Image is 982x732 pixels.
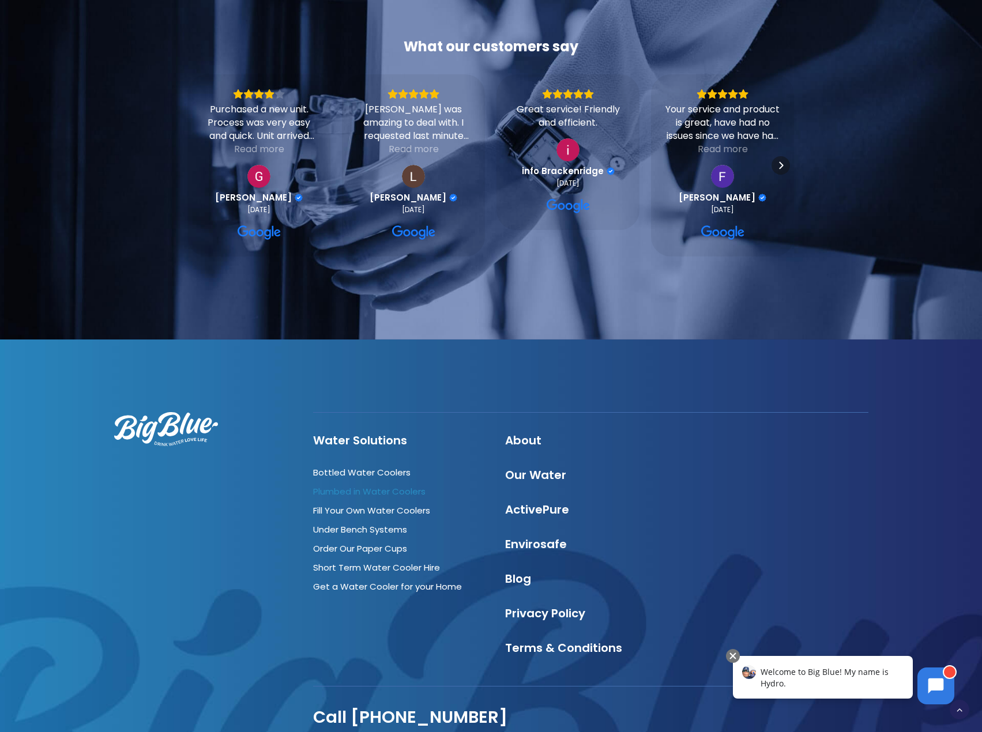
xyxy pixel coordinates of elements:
[247,165,270,188] img: Gillian Le Prou
[202,89,316,99] div: Rating: 4.0 out of 5
[238,224,281,242] a: View on Google
[392,224,436,242] a: View on Google
[389,142,439,156] div: Read more
[906,656,966,716] iframe: Chatbot
[402,205,425,214] div: [DATE]
[701,224,745,242] a: View on Google
[511,89,625,99] div: Rating: 5.0 out of 5
[556,138,580,161] img: info Brackenridge
[505,605,585,621] a: Privacy Policy
[313,485,426,497] a: Plumbed in Water Coolers
[665,89,780,99] div: Rating: 5.0 out of 5
[356,103,471,142] div: [PERSON_NAME] was amazing to deal with. I requested last minute for a short term hire (2 days) an...
[247,205,270,214] div: [DATE]
[370,193,457,203] a: Review by Lily Stevenson
[187,74,794,256] div: Carousel
[679,193,755,203] span: [PERSON_NAME]
[505,536,567,552] a: Envirosafe
[192,156,210,175] div: Previous
[772,156,790,175] div: Next
[698,142,748,156] div: Read more
[505,640,622,656] a: Terms & Conditions
[402,165,425,188] img: Lily Stevenson
[247,165,270,188] a: View on Google
[522,166,615,176] a: Review by info Brackenridge
[313,542,407,554] a: Order Our Paper Cups
[313,705,507,729] a: Call [PHONE_NUMBER]
[711,165,734,188] img: Faye Berry
[758,194,766,202] div: Verified Customer
[607,167,615,175] div: Verified Customer
[313,580,462,593] a: Get a Water Cooler for your Home
[556,179,580,188] div: [DATE]
[234,142,284,156] div: Read more
[505,432,541,448] a: About
[449,194,457,202] div: Verified Customer
[370,193,446,203] span: [PERSON_NAME]
[402,165,425,188] a: View on Google
[215,193,303,203] a: Review by Gillian Le Prou
[313,561,440,573] a: Short Term Water Cooler Hire
[665,103,780,142] div: Your service and product is great, have had no issues since we have had your water cooler.
[721,647,966,716] iframe: Chatbot
[711,165,734,188] a: View on Google
[556,138,580,161] a: View on Google
[313,433,484,447] h4: Water Solutions
[356,89,471,99] div: Rating: 5.0 out of 5
[295,194,303,202] div: Verified Customer
[505,571,531,587] a: Blog
[313,466,411,478] a: Bottled Water Coolers
[511,103,625,129] div: Great service! Friendly and efficient.
[522,166,604,176] span: info Brackenridge
[313,523,407,535] a: Under Bench Systems
[547,197,590,216] a: View on Google
[313,504,430,516] a: Fill Your Own Water Coolers
[505,501,569,518] a: ActivePure
[505,467,566,483] a: Our Water
[679,193,766,203] a: Review by Faye Berry
[711,205,734,214] div: [DATE]
[187,37,794,56] div: What our customers say
[202,103,316,142] div: Purchased a new unit. Process was very easy and quick. Unit arrived very quickly. Only problem wa...
[215,193,292,203] span: [PERSON_NAME]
